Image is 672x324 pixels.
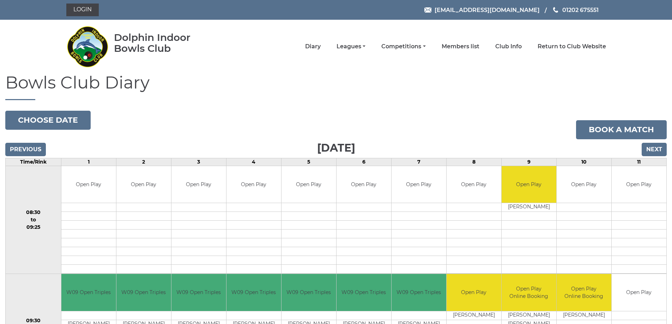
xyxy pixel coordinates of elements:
td: [PERSON_NAME] [447,311,501,320]
a: Competitions [381,43,425,50]
img: Phone us [553,7,558,13]
a: Return to Club Website [538,43,606,50]
td: Open Play [557,166,611,203]
td: 11 [611,158,666,166]
a: Email [EMAIL_ADDRESS][DOMAIN_NAME] [424,6,540,14]
input: Next [642,143,667,156]
a: Diary [305,43,321,50]
img: Dolphin Indoor Bowls Club [66,22,109,71]
td: 3 [171,158,226,166]
td: Open Play [337,166,391,203]
td: Time/Rink [6,158,61,166]
td: Open Play [502,166,556,203]
td: 1 [61,158,116,166]
td: 6 [336,158,391,166]
td: [PERSON_NAME] [502,203,556,212]
td: W09 Open Triples [226,274,281,311]
button: Choose date [5,111,91,130]
span: [EMAIL_ADDRESS][DOMAIN_NAME] [435,6,540,13]
td: [PERSON_NAME] [502,311,556,320]
a: Members list [442,43,479,50]
td: Open Play Online Booking [557,274,611,311]
td: W09 Open Triples [392,274,446,311]
td: Open Play [447,166,501,203]
a: Phone us 01202 675551 [552,6,599,14]
td: 2 [116,158,171,166]
td: 10 [556,158,611,166]
a: Club Info [495,43,522,50]
td: 8 [446,158,501,166]
img: Email [424,7,431,13]
span: 01202 675551 [562,6,599,13]
td: 5 [281,158,336,166]
td: Open Play [226,166,281,203]
td: Open Play [281,166,336,203]
a: Book a match [576,120,667,139]
a: Leagues [337,43,365,50]
td: W09 Open Triples [61,274,116,311]
td: W09 Open Triples [337,274,391,311]
input: Previous [5,143,46,156]
td: Open Play Online Booking [502,274,556,311]
td: Open Play [612,166,666,203]
h1: Bowls Club Diary [5,73,667,100]
td: W09 Open Triples [116,274,171,311]
td: W09 Open Triples [171,274,226,311]
div: Dolphin Indoor Bowls Club [114,32,213,54]
td: Open Play [116,166,171,203]
a: Login [66,4,99,16]
td: W09 Open Triples [281,274,336,311]
td: Open Play [61,166,116,203]
td: [PERSON_NAME] [557,311,611,320]
td: 7 [391,158,446,166]
td: 4 [226,158,281,166]
td: Open Play [447,274,501,311]
td: 08:30 to 09:25 [6,166,61,274]
td: Open Play [171,166,226,203]
td: Open Play [392,166,446,203]
td: 9 [501,158,556,166]
td: Open Play [612,274,666,311]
